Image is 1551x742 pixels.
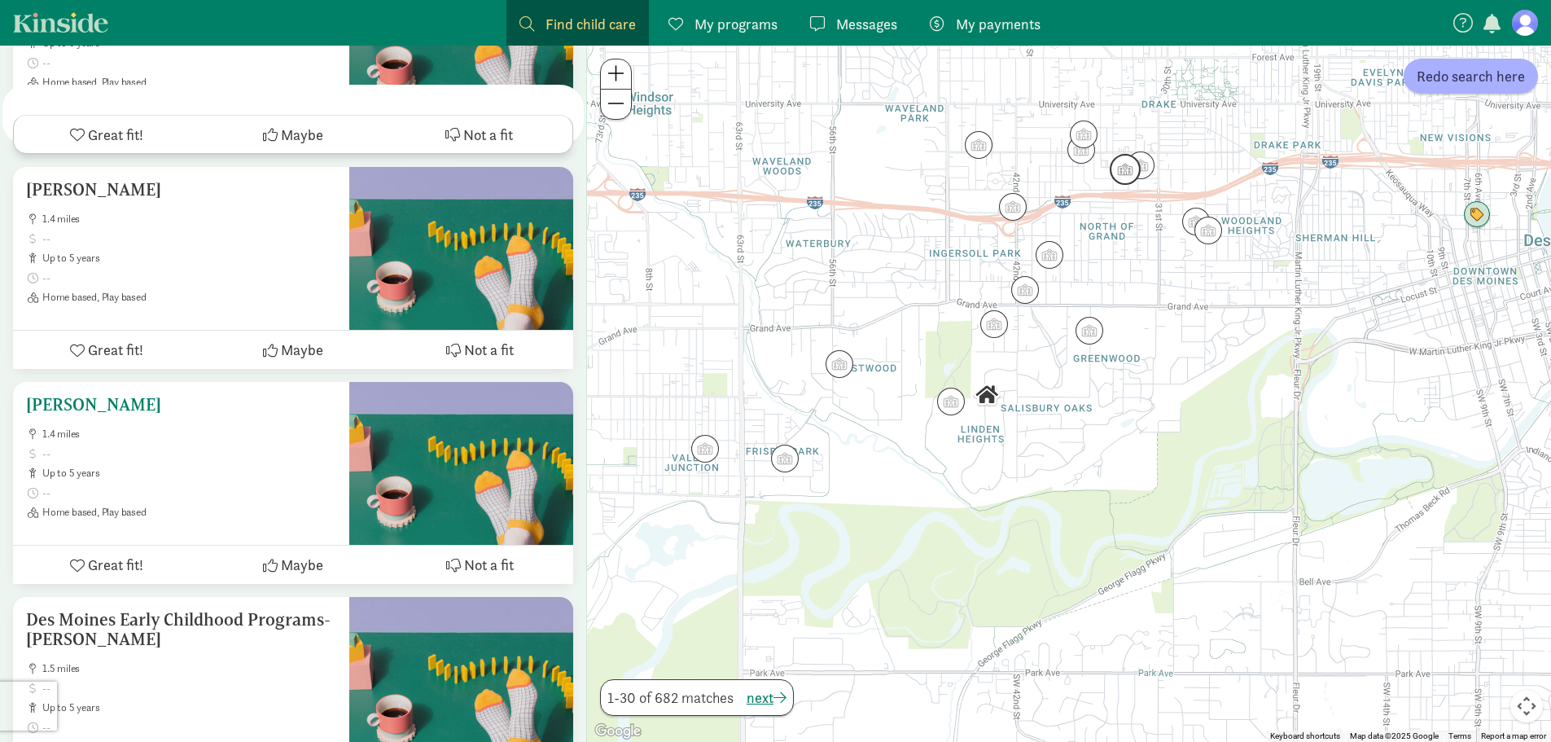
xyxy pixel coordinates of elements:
[980,310,1008,338] div: Click to see details
[42,76,336,89] span: Home based, Play based
[464,554,514,576] span: Not a fit
[26,610,336,649] h5: Des Moines Early Childhood Programs-[PERSON_NAME]
[1070,121,1098,148] div: Click to see details
[387,331,573,369] button: Not a fit
[1182,208,1210,235] div: Click to see details
[1076,317,1103,345] div: Click to see details
[42,506,336,519] span: Home based, Play based
[281,339,323,361] span: Maybe
[387,546,573,584] button: Not a fit
[13,331,199,369] button: Great fit!
[1036,241,1063,269] div: Click to see details
[26,395,336,415] h5: [PERSON_NAME]
[281,554,323,576] span: Maybe
[973,381,1001,409] div: Click to see details
[591,721,645,742] a: Open this area in Google Maps (opens a new window)
[1448,731,1471,740] a: Terms
[199,331,386,369] button: Maybe
[965,131,992,159] div: Click to see details
[200,116,387,153] button: Maybe
[956,13,1041,35] span: My payments
[1110,154,1141,185] div: Click to see details
[42,467,336,480] span: up to 5 years
[26,180,336,200] h5: [PERSON_NAME]
[607,687,734,709] span: 1-30 of 682 matches
[463,124,513,146] span: Not a fit
[1417,65,1525,87] span: Redo search here
[1404,59,1538,94] button: Redo search here
[1011,276,1039,304] div: Click to see details
[199,546,386,584] button: Maybe
[937,388,965,415] div: Click to see details
[88,554,143,576] span: Great fit!
[694,13,778,35] span: My programs
[42,701,336,714] span: up to 5 years
[826,350,853,378] div: Click to see details
[42,291,336,304] span: Home based, Play based
[1270,731,1340,742] button: Keyboard shortcuts
[1463,201,1491,229] div: Click to see details
[1481,731,1546,740] a: Report a map error
[42,662,336,675] span: 1.5 miles
[771,445,799,472] div: Click to see details
[42,252,336,265] span: up to 5 years
[747,687,786,709] button: next
[42,428,336,441] span: 1.4 miles
[691,435,719,463] div: Click to see details
[545,13,636,35] span: Find child care
[42,213,336,226] span: 1.4 miles
[999,193,1027,221] div: Click to see details
[591,721,645,742] img: Google
[1510,690,1543,722] button: Map camera controls
[1067,136,1095,164] div: Click to see details
[13,12,108,33] a: Kinside
[1127,151,1154,179] div: Click to see details
[1350,731,1439,740] span: Map data ©2025 Google
[836,13,897,35] span: Messages
[88,339,143,361] span: Great fit!
[88,124,143,146] span: Great fit!
[1194,217,1222,244] div: Click to see details
[464,339,514,361] span: Not a fit
[281,124,323,146] span: Maybe
[13,546,199,584] button: Great fit!
[386,116,572,153] button: Not a fit
[14,116,200,153] button: Great fit!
